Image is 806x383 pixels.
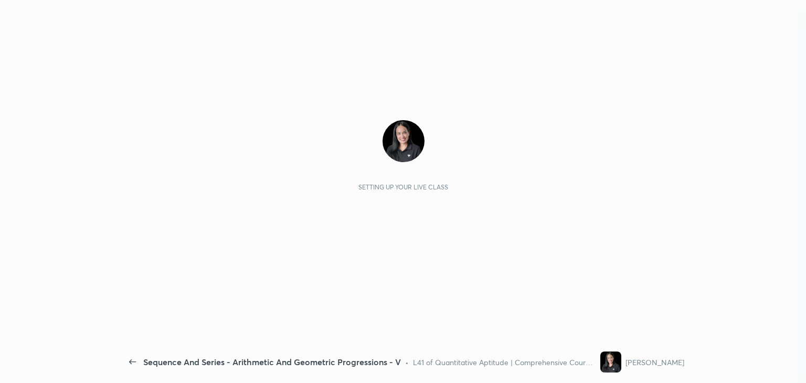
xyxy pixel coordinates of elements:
img: 3bd8f50cf52542888569fb27f05e67d4.jpg [383,120,425,162]
div: [PERSON_NAME] [625,357,684,368]
div: L41 of Quantitative Aptitude | Comprehensive Course | [PERSON_NAME] [413,357,596,368]
div: Setting up your live class [358,183,448,191]
img: 3bd8f50cf52542888569fb27f05e67d4.jpg [600,352,621,373]
div: • [405,357,409,368]
div: Sequence And Series - Arithmetic And Geometric Progressions - V [143,356,401,368]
